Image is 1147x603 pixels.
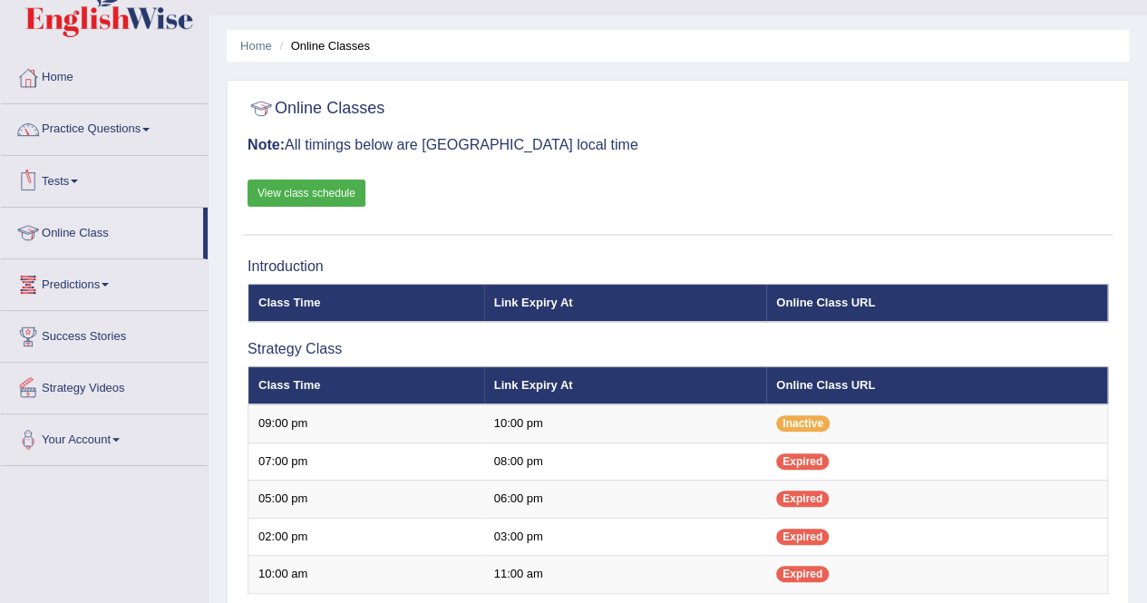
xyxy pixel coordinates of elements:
h3: Strategy Class [248,341,1108,357]
th: Link Expiry At [484,366,767,404]
th: Link Expiry At [484,284,767,322]
td: 03:00 pm [484,518,767,556]
td: 09:00 pm [248,404,484,443]
span: Expired [776,529,829,545]
li: Online Classes [275,37,370,54]
a: Practice Questions [1,104,208,150]
h2: Online Classes [248,95,384,122]
span: Expired [776,566,829,582]
a: Success Stories [1,311,208,356]
h3: All timings below are [GEOGRAPHIC_DATA] local time [248,137,1108,153]
span: Inactive [776,415,830,432]
td: 06:00 pm [484,481,767,519]
th: Class Time [248,366,484,404]
td: 05:00 pm [248,481,484,519]
td: 07:00 pm [248,443,484,481]
b: Note: [248,137,285,152]
h3: Introduction [248,258,1108,275]
a: View class schedule [248,180,365,207]
a: Your Account [1,414,208,460]
a: Home [1,53,208,98]
td: 02:00 pm [248,518,484,556]
a: Predictions [1,259,208,305]
a: Online Class [1,208,203,253]
td: 08:00 pm [484,443,767,481]
td: 10:00 pm [484,404,767,443]
a: Strategy Videos [1,363,208,408]
a: Home [240,39,272,53]
a: Tests [1,156,208,201]
td: 10:00 am [248,556,484,594]
th: Class Time [248,284,484,322]
td: 11:00 am [484,556,767,594]
span: Expired [776,491,829,507]
th: Online Class URL [766,284,1107,322]
th: Online Class URL [766,366,1107,404]
span: Expired [776,453,829,470]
